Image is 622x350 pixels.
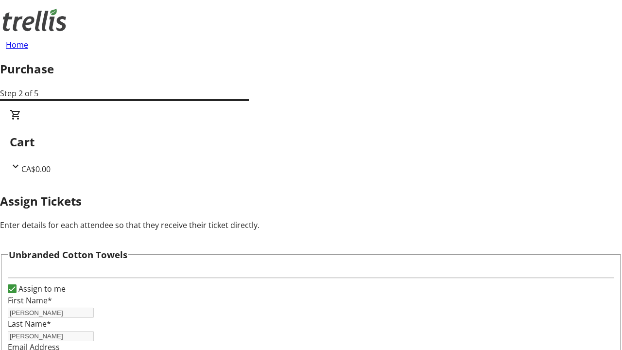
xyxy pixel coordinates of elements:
h2: Cart [10,133,612,151]
h3: Unbranded Cotton Towels [9,248,127,262]
label: Last Name* [8,318,51,329]
div: CartCA$0.00 [10,109,612,175]
label: Assign to me [17,283,66,295]
span: CA$0.00 [21,164,51,175]
label: First Name* [8,295,52,306]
